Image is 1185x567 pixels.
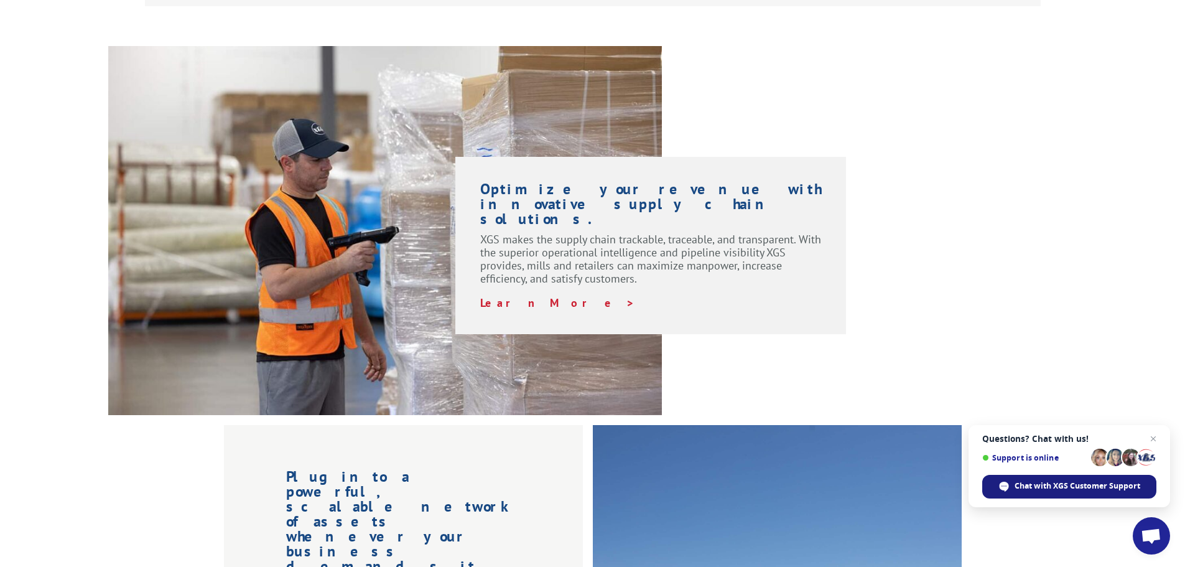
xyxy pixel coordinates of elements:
[1015,480,1140,492] span: Chat with XGS Customer Support
[480,182,822,233] h1: Optimize your revenue with innovative supply chain solutions.
[982,475,1156,499] div: Chat with XGS Customer Support
[982,434,1156,444] span: Questions? Chat with us!
[982,453,1087,462] span: Support is online
[1133,517,1170,555] div: Open chat
[480,233,822,296] p: XGS makes the supply chain trackable, traceable, and transparent. With the superior operational i...
[480,296,635,310] a: Learn More >
[108,46,662,415] img: XGS-Photos232
[1146,431,1161,446] span: Close chat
